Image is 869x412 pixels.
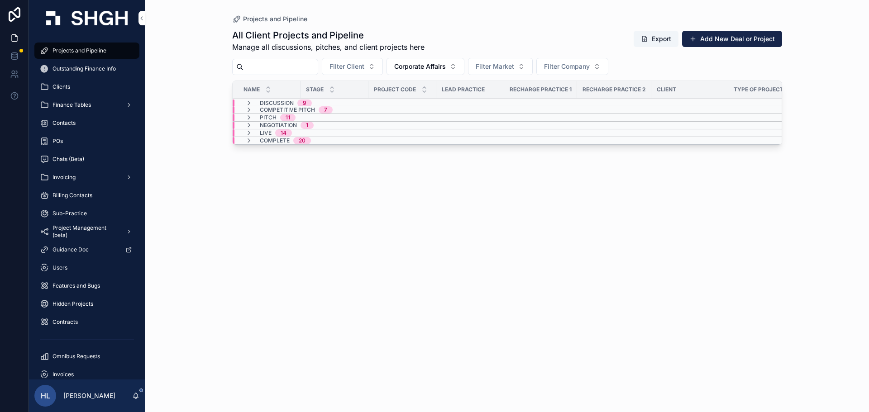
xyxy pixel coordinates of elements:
[286,114,290,121] div: 11
[634,31,678,47] button: Export
[260,99,294,107] span: Discussion
[306,86,324,93] span: Stage
[53,264,67,271] span: Users
[468,58,533,75] button: Select Button
[34,242,139,258] a: Guidance Doc
[260,114,277,121] span: Pitch
[53,119,76,127] span: Contacts
[442,86,485,93] span: Lead Practice
[260,129,272,137] span: Live
[281,129,286,137] div: 14
[34,366,139,383] a: Invoices
[34,187,139,204] a: Billing Contacts
[34,43,139,59] a: Projects and Pipeline
[306,122,308,129] div: 1
[232,42,425,52] span: Manage all discussions, pitches, and client projects here
[34,61,139,77] a: Outstanding Finance Info
[299,137,306,144] div: 20
[34,115,139,131] a: Contacts
[324,106,327,114] div: 7
[53,353,100,360] span: Omnibus Requests
[510,86,572,93] span: Recharge Practice 1
[232,29,425,42] h1: All Client Projects and Pipeline
[34,278,139,294] a: Features and Bugs
[394,62,446,71] span: Corporate Affairs
[53,83,70,90] span: Clients
[53,300,93,308] span: Hidden Projects
[46,11,128,25] img: App logo
[583,86,646,93] span: Recharge Practice 2
[53,210,87,217] span: Sub-Practice
[734,86,783,93] span: Type of Project
[243,14,307,24] span: Projects and Pipeline
[232,14,307,24] a: Projects and Pipeline
[63,391,115,400] p: [PERSON_NAME]
[303,99,306,107] div: 9
[34,205,139,222] a: Sub-Practice
[53,246,89,253] span: Guidance Doc
[34,151,139,167] a: Chats (Beta)
[53,371,74,378] span: Invoices
[53,47,106,54] span: Projects and Pipeline
[34,97,139,113] a: Finance Tables
[53,156,84,163] span: Chats (Beta)
[53,65,116,72] span: Outstanding Finance Info
[53,318,78,326] span: Contracts
[53,192,92,199] span: Billing Contacts
[244,86,260,93] span: Name
[387,58,464,75] button: Select Button
[476,62,514,71] span: Filter Market
[53,174,76,181] span: Invoicing
[34,169,139,185] a: Invoicing
[682,31,782,47] button: Add New Deal or Project
[34,133,139,149] a: POs
[374,86,416,93] span: Project Code
[536,58,608,75] button: Select Button
[657,86,676,93] span: Client
[53,101,91,109] span: Finance Tables
[260,137,290,144] span: Complete
[34,314,139,330] a: Contracts
[34,296,139,312] a: Hidden Projects
[53,137,63,145] span: POs
[544,62,590,71] span: Filter Company
[260,122,297,129] span: Negotiation
[322,58,383,75] button: Select Button
[329,62,364,71] span: Filter Client
[34,223,139,240] a: Project Management (beta)
[34,260,139,276] a: Users
[29,36,145,379] div: scrollable content
[53,224,119,239] span: Project Management (beta)
[34,79,139,95] a: Clients
[41,390,50,401] span: HL
[53,282,100,289] span: Features and Bugs
[260,106,315,114] span: Competitive Pitch
[34,348,139,365] a: Omnibus Requests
